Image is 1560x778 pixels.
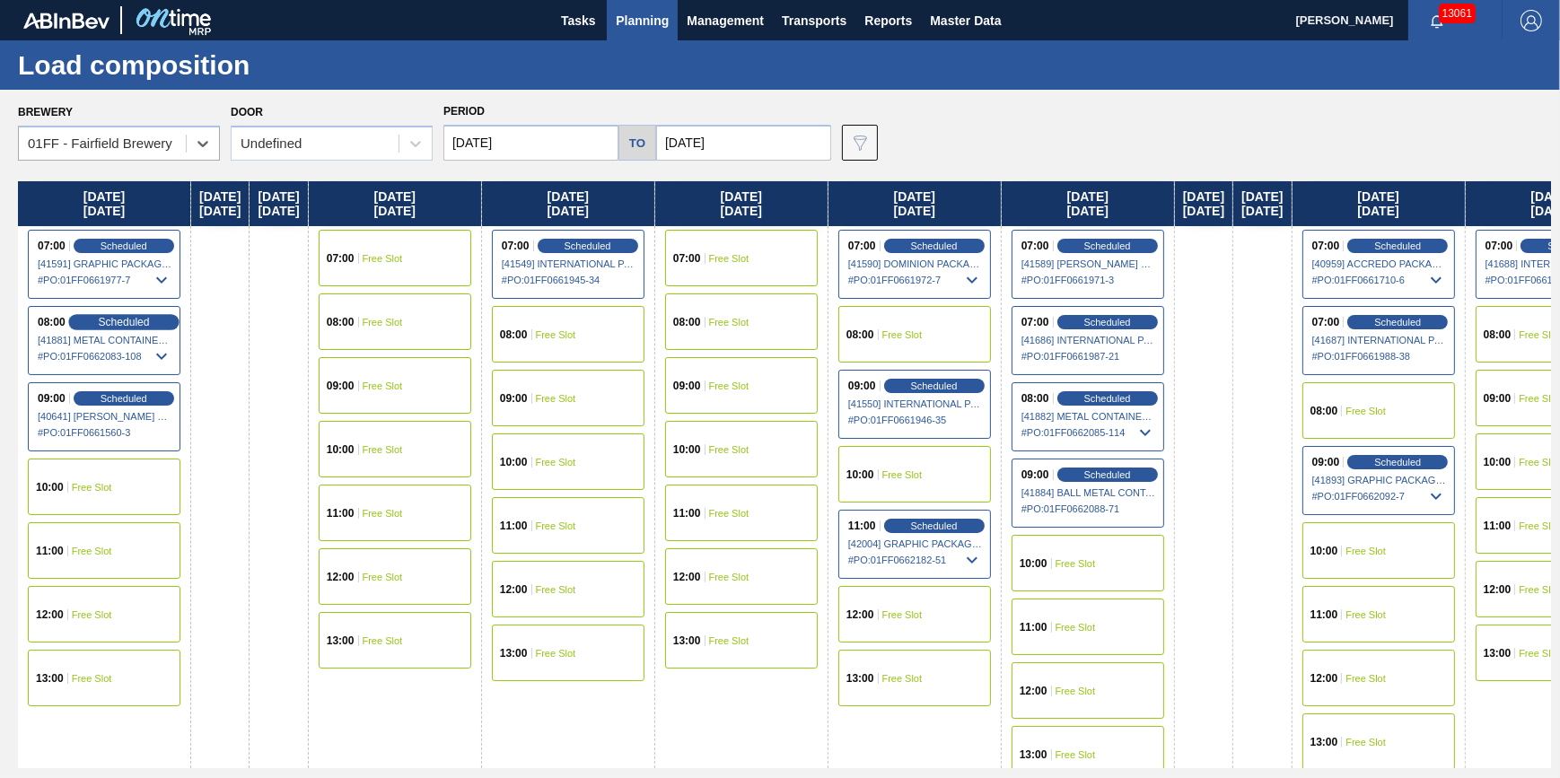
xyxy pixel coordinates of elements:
[1056,749,1096,760] span: Free Slot
[1521,10,1542,31] img: Logout
[1056,558,1096,569] span: Free Slot
[1312,485,1447,507] span: # PO : 01FF0662092-7
[327,380,355,391] span: 09:00
[500,457,528,468] span: 10:00
[1021,258,1156,269] span: [41589] BERRY GLOBAL INC - 0008311135
[1374,317,1421,328] span: Scheduled
[536,457,576,468] span: Free Slot
[616,10,669,31] span: Planning
[443,105,485,118] span: Period
[709,508,749,519] span: Free Slot
[655,181,828,226] div: [DATE] [DATE]
[500,648,528,659] span: 13:00
[36,482,64,493] span: 10:00
[1021,240,1049,251] span: 07:00
[846,609,874,620] span: 12:00
[1374,240,1421,251] span: Scheduled
[1084,469,1131,480] span: Scheduled
[1002,181,1174,226] div: [DATE] [DATE]
[1519,457,1559,468] span: Free Slot
[536,329,576,340] span: Free Slot
[709,444,749,455] span: Free Slot
[1312,345,1447,367] span: # PO : 01FF0661988-38
[1519,584,1559,595] span: Free Slot
[1084,393,1131,404] span: Scheduled
[1486,240,1513,251] span: 07:00
[1312,335,1447,345] span: [41687] INTERNATIONAL PAPER COMPANY - 0008325905
[38,335,172,345] span: [41881] METAL CONTAINER CORPORATION - 0008219745
[536,520,576,531] span: Free Slot
[72,482,112,493] span: Free Slot
[502,269,636,291] span: # PO : 01FF0661945-34
[709,380,749,391] span: Free Slot
[1484,520,1512,531] span: 11:00
[846,469,874,480] span: 10:00
[1408,8,1466,33] button: Notifications
[656,125,831,161] input: mm/dd/yyyy
[1312,269,1447,291] span: # PO : 01FF0661710-6
[848,409,983,431] span: # PO : 01FF0661946-35
[1021,269,1156,291] span: # PO : 01FF0661971-3
[864,10,912,31] span: Reports
[709,572,749,582] span: Free Slot
[363,572,403,582] span: Free Slot
[709,317,749,328] span: Free Slot
[911,380,958,391] span: Scheduled
[687,10,764,31] span: Management
[309,181,481,226] div: [DATE] [DATE]
[1021,411,1156,422] span: [41882] METAL CONTAINER CORPORATION - 0008219745
[1310,673,1338,684] span: 12:00
[1021,469,1049,480] span: 09:00
[1056,686,1096,696] span: Free Slot
[38,269,172,291] span: # PO : 01FF0661977-7
[911,520,958,531] span: Scheduled
[1021,345,1156,367] span: # PO : 01FF0661987-21
[673,253,701,264] span: 07:00
[709,253,749,264] span: Free Slot
[673,635,701,646] span: 13:00
[327,317,355,328] span: 08:00
[101,393,147,404] span: Scheduled
[846,673,874,684] span: 13:00
[1021,422,1156,443] span: # PO : 01FF0662085-114
[673,444,701,455] span: 10:00
[848,520,876,531] span: 11:00
[1021,498,1156,520] span: # PO : 01FF0662088-71
[38,345,172,367] span: # PO : 01FF0662083-108
[1084,240,1131,251] span: Scheduled
[72,546,112,556] span: Free Slot
[565,240,611,251] span: Scheduled
[1484,393,1512,404] span: 09:00
[38,422,172,443] span: # PO : 01FF0661560-3
[882,329,923,340] span: Free Slot
[1484,648,1512,659] span: 13:00
[482,181,654,226] div: [DATE] [DATE]
[1021,393,1049,404] span: 08:00
[1310,609,1338,620] span: 11:00
[1020,622,1047,633] span: 11:00
[848,380,876,391] span: 09:00
[536,648,576,659] span: Free Slot
[882,469,923,480] span: Free Slot
[38,411,172,422] span: [40641] BERRY GLOBAL INC - 0008311135
[98,316,149,328] span: Scheduled
[1345,609,1386,620] span: Free Slot
[250,181,307,226] div: [DATE] [DATE]
[558,10,598,31] span: Tasks
[673,572,701,582] span: 12:00
[38,258,172,269] span: [41591] GRAPHIC PACKAGING INTERNATIONA - 0008221069
[327,572,355,582] span: 12:00
[1293,181,1465,226] div: [DATE] [DATE]
[536,393,576,404] span: Free Slot
[36,546,64,556] span: 11:00
[1345,737,1386,747] span: Free Slot
[1310,546,1338,556] span: 10:00
[18,181,190,226] div: [DATE] [DATE]
[1345,546,1386,556] span: Free Slot
[1484,584,1512,595] span: 12:00
[502,240,530,251] span: 07:00
[327,444,355,455] span: 10:00
[1519,393,1559,404] span: Free Slot
[849,132,871,153] img: icon-filter-gray
[500,584,528,595] span: 12:00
